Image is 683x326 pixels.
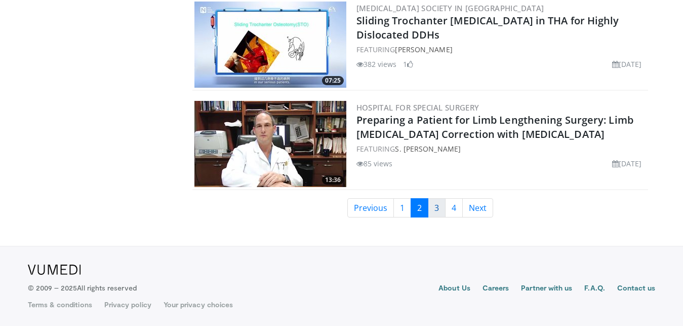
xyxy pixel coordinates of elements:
[584,283,605,295] a: F.A.Q.
[395,45,452,54] a: [PERSON_NAME]
[194,101,346,187] a: 13:36
[521,283,572,295] a: Partner with us
[403,59,413,69] li: 1
[393,198,411,218] a: 1
[356,158,393,169] li: 85 views
[194,2,346,88] img: eaa316e2-859e-4d0d-be15-1881549220a9.300x170_q85_crop-smart_upscale.jpg
[438,283,470,295] a: About Us
[194,2,346,88] a: 07:25
[347,198,394,218] a: Previous
[356,143,646,154] div: FEATURING
[28,265,81,275] img: VuMedi Logo
[617,283,656,295] a: Contact us
[356,113,633,141] a: Preparing a Patient for Limb Lengthening Surgery: Limb [MEDICAL_DATA] Correction with [MEDICAL_DATA]
[322,76,344,85] span: 07:25
[194,101,346,187] img: 23aec9a8-1e60-4ce4-821f-f133721bae8d.300x170_q85_crop-smart_upscale.jpg
[356,3,544,13] a: [MEDICAL_DATA] Society in [GEOGRAPHIC_DATA]
[164,300,233,310] a: Your privacy choices
[612,59,642,69] li: [DATE]
[356,59,397,69] li: 382 views
[411,198,428,218] a: 2
[445,198,463,218] a: 4
[192,198,648,218] nav: Search results pages
[77,283,136,292] span: All rights reserved
[428,198,446,218] a: 3
[462,198,493,218] a: Next
[28,300,92,310] a: Terms & conditions
[322,175,344,185] span: 13:36
[356,14,619,42] a: Sliding Trochanter [MEDICAL_DATA] in THA for Highly Dislocated DDHs
[356,102,479,113] a: Hospital for Special Surgery
[28,283,137,293] p: © 2009 – 2025
[612,158,642,169] li: [DATE]
[483,283,509,295] a: Careers
[395,144,461,154] a: S. [PERSON_NAME]
[104,300,151,310] a: Privacy policy
[356,44,646,55] div: FEATURING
